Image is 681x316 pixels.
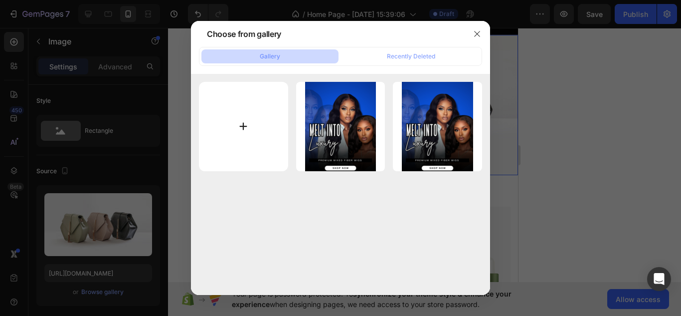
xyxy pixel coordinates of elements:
[305,82,376,171] img: image
[260,52,280,61] div: Gallery
[24,196,163,210] p: Skincare
[201,49,339,63] button: Gallery
[387,52,435,61] div: Recently Deleted
[402,82,473,171] img: image
[342,49,480,63] button: Recently Deleted
[647,267,671,291] div: Open Intercom Messenger
[207,28,281,40] div: Choose from gallery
